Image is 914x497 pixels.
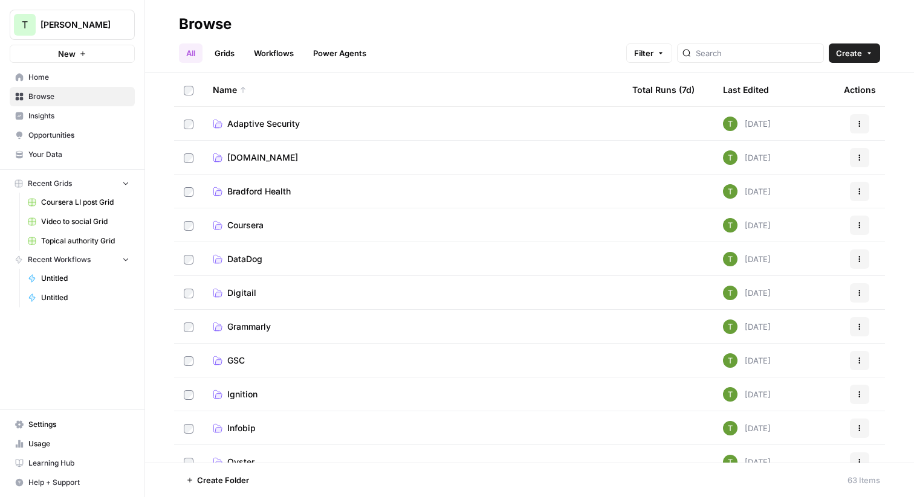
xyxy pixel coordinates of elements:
[227,219,264,231] span: Coursera
[41,19,114,31] span: [PERSON_NAME]
[10,434,135,454] a: Usage
[10,145,135,164] a: Your Data
[213,354,613,367] a: GSC
[28,91,129,102] span: Browse
[829,43,880,63] button: Create
[227,388,258,400] span: Ignition
[723,117,771,131] div: [DATE]
[197,474,249,486] span: Create Folder
[723,387,771,402] div: [DATE]
[22,193,135,212] a: Coursera LI post Grid
[10,45,135,63] button: New
[723,218,737,232] img: yba7bbzze900hr86j8rqqvfn473j
[28,438,129,449] span: Usage
[227,354,245,367] span: GSC
[213,321,613,333] a: Grammarly
[213,152,613,164] a: [DOMAIN_NAME]
[28,111,129,121] span: Insights
[696,47,818,59] input: Search
[22,212,135,231] a: Video to social Grid
[22,288,135,307] a: Untitled
[22,231,135,251] a: Topical authority Grid
[213,73,613,106] div: Name
[213,456,613,468] a: Oyster
[213,185,613,197] a: Bradford Health
[723,353,771,368] div: [DATE]
[227,185,291,197] span: Bradford Health
[227,253,262,265] span: DataDog
[723,150,737,165] img: yba7bbzze900hr86j8rqqvfn473j
[10,415,135,434] a: Settings
[58,48,76,60] span: New
[723,252,737,266] img: yba7bbzze900hr86j8rqqvfn473j
[723,218,771,232] div: [DATE]
[626,43,672,63] button: Filter
[213,287,613,299] a: Digitail
[213,118,613,130] a: Adaptive Security
[723,150,771,165] div: [DATE]
[723,421,737,435] img: yba7bbzze900hr86j8rqqvfn473j
[723,319,737,334] img: yba7bbzze900hr86j8rqqvfn473j
[723,117,737,131] img: yba7bbzze900hr86j8rqqvfn473j
[723,252,771,266] div: [DATE]
[723,387,737,402] img: yba7bbzze900hr86j8rqqvfn473j
[227,321,271,333] span: Grammarly
[227,422,256,434] span: Infobip
[10,10,135,40] button: Workspace: Travis Demo
[10,454,135,473] a: Learning Hub
[213,219,613,231] a: Coursera
[723,184,771,199] div: [DATE]
[28,419,129,430] span: Settings
[28,458,129,469] span: Learning Hub
[634,47,653,59] span: Filter
[723,421,771,435] div: [DATE]
[213,422,613,434] a: Infobip
[213,388,613,400] a: Ignition
[10,251,135,269] button: Recent Workflows
[723,353,737,368] img: yba7bbzze900hr86j8rqqvfn473j
[723,73,769,106] div: Last Edited
[723,286,771,300] div: [DATE]
[28,149,129,160] span: Your Data
[723,184,737,199] img: yba7bbzze900hr86j8rqqvfn473j
[28,130,129,141] span: Opportunities
[22,18,28,32] span: T
[213,253,613,265] a: DataDog
[632,73,695,106] div: Total Runs (7d)
[723,455,737,469] img: yba7bbzze900hr86j8rqqvfn473j
[836,47,862,59] span: Create
[247,43,301,63] a: Workflows
[227,287,256,299] span: Digitail
[10,87,135,106] a: Browse
[28,254,91,265] span: Recent Workflows
[179,470,256,490] button: Create Folder
[41,292,129,303] span: Untitled
[10,126,135,145] a: Opportunities
[10,175,135,193] button: Recent Grids
[10,106,135,126] a: Insights
[227,152,298,164] span: [DOMAIN_NAME]
[723,286,737,300] img: yba7bbzze900hr86j8rqqvfn473j
[848,474,880,486] div: 63 Items
[723,319,771,334] div: [DATE]
[41,273,129,284] span: Untitled
[41,197,129,208] span: Coursera LI post Grid
[723,455,771,469] div: [DATE]
[41,236,129,246] span: Topical authority Grid
[207,43,242,63] a: Grids
[41,216,129,227] span: Video to social Grid
[28,477,129,488] span: Help + Support
[10,473,135,492] button: Help + Support
[179,14,232,34] div: Browse
[179,43,203,63] a: All
[227,456,254,468] span: Oyster
[28,72,129,83] span: Home
[306,43,374,63] a: Power Agents
[227,118,300,130] span: Adaptive Security
[22,269,135,288] a: Untitled
[10,68,135,87] a: Home
[844,73,876,106] div: Actions
[28,178,72,189] span: Recent Grids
